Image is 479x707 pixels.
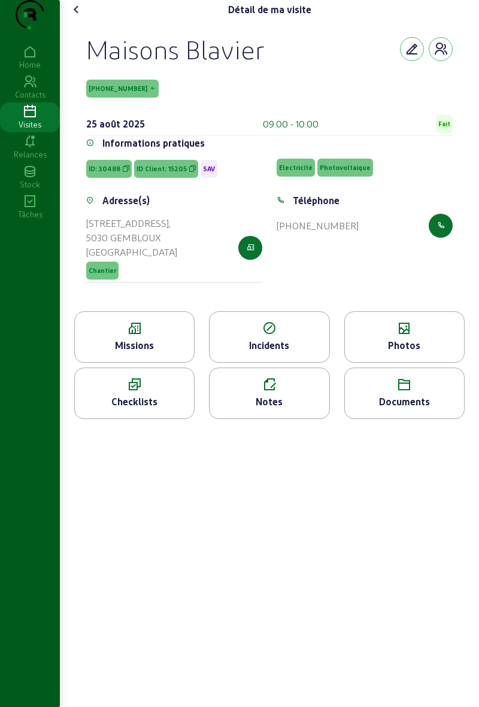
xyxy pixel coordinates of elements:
[277,219,359,233] div: [PHONE_NUMBER]
[345,338,464,353] div: Photos
[86,216,177,230] div: [STREET_ADDRESS],
[293,193,339,208] div: Téléphone
[86,230,177,245] div: 5030 GEMBLOUX
[137,165,187,173] span: ID Client: 15205
[75,395,194,409] div: Checklists
[102,193,150,208] div: Adresse(s)
[438,120,450,128] span: Fait
[263,117,319,131] div: 09:00 - 10:00
[89,84,147,93] span: [PHONE_NUMBER]
[86,117,145,131] div: 25 août 2025
[320,163,371,172] span: Photovoltaique
[210,338,329,353] div: Incidents
[228,2,311,17] div: Détail de ma visite
[102,136,205,150] div: Informations pratiques
[75,338,194,353] div: Missions
[203,165,215,173] span: SAV
[86,34,265,65] div: Maisons Blavier
[89,165,120,173] span: ID: 30488
[345,395,464,409] div: Documents
[279,163,313,172] span: Electricité
[210,395,329,409] div: Notes
[86,245,177,259] div: [GEOGRAPHIC_DATA]
[89,266,116,275] span: Chantier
